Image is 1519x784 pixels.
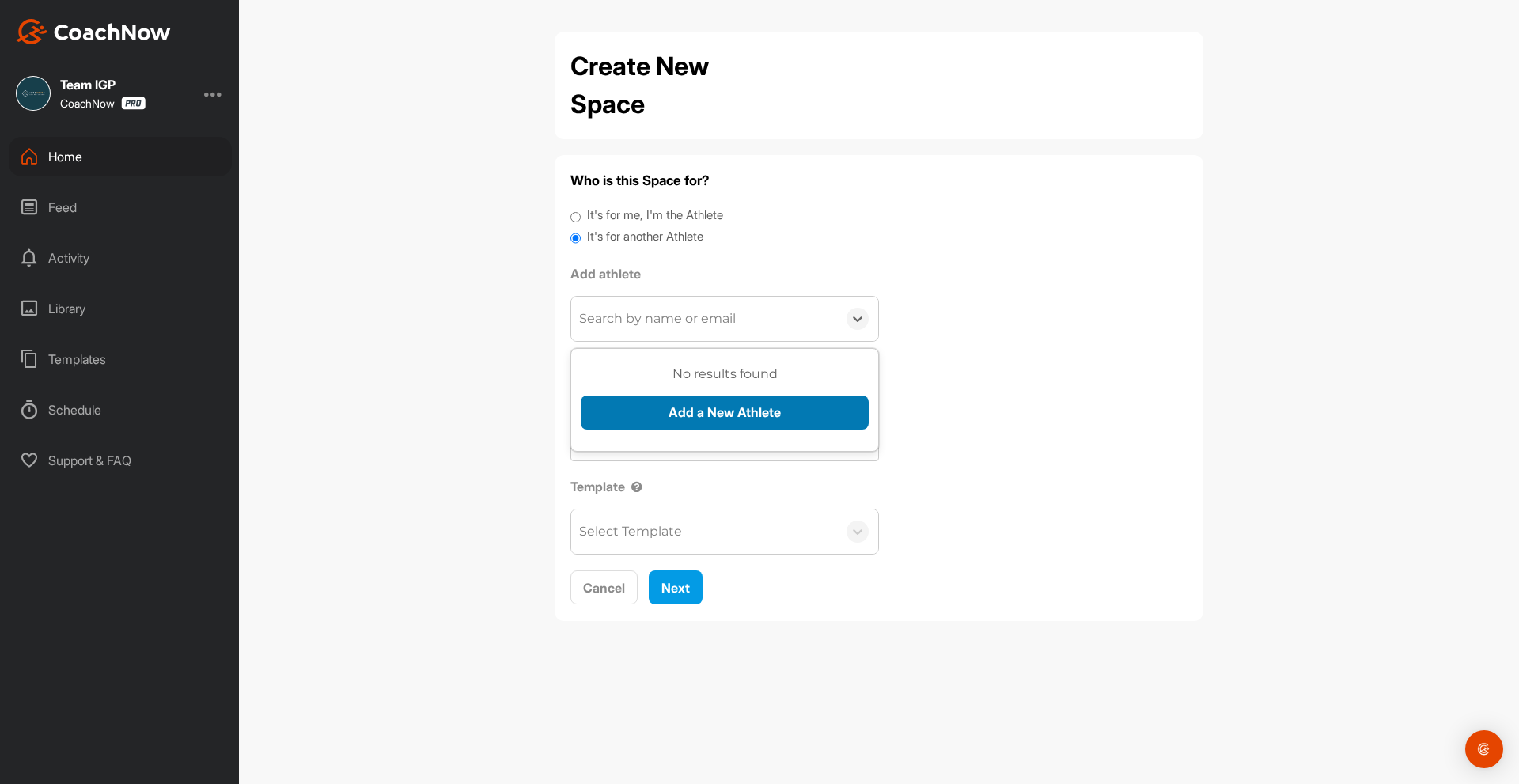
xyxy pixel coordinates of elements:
[587,228,703,246] label: It's for another Athlete
[570,570,638,604] button: Cancel
[60,97,146,110] div: CoachNow
[587,206,723,225] label: It's for me, I'm the Athlete
[570,171,1188,191] h4: Who is this Space for?
[9,390,232,430] div: Schedule
[9,339,232,379] div: Templates
[579,309,736,328] div: Search by name or email
[60,78,146,91] div: Team IGP
[1465,730,1503,768] div: Open Intercom Messenger
[9,187,232,227] div: Feed
[649,570,703,604] button: Next
[9,289,232,328] div: Library
[570,264,879,283] label: Add athlete
[9,238,232,278] div: Activity
[16,76,51,111] img: square_9f93f7697f7b29552b29e1fde1a77364.jpg
[661,580,690,596] span: Next
[579,522,682,541] div: Select Template
[16,19,171,44] img: CoachNow
[581,396,869,430] button: Add a New Athlete
[121,97,146,110] img: CoachNow Pro
[581,365,869,384] h3: No results found
[570,47,784,123] h2: Create New Space
[9,137,232,176] div: Home
[9,441,232,480] div: Support & FAQ
[583,580,625,596] span: Cancel
[570,477,879,496] label: Template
